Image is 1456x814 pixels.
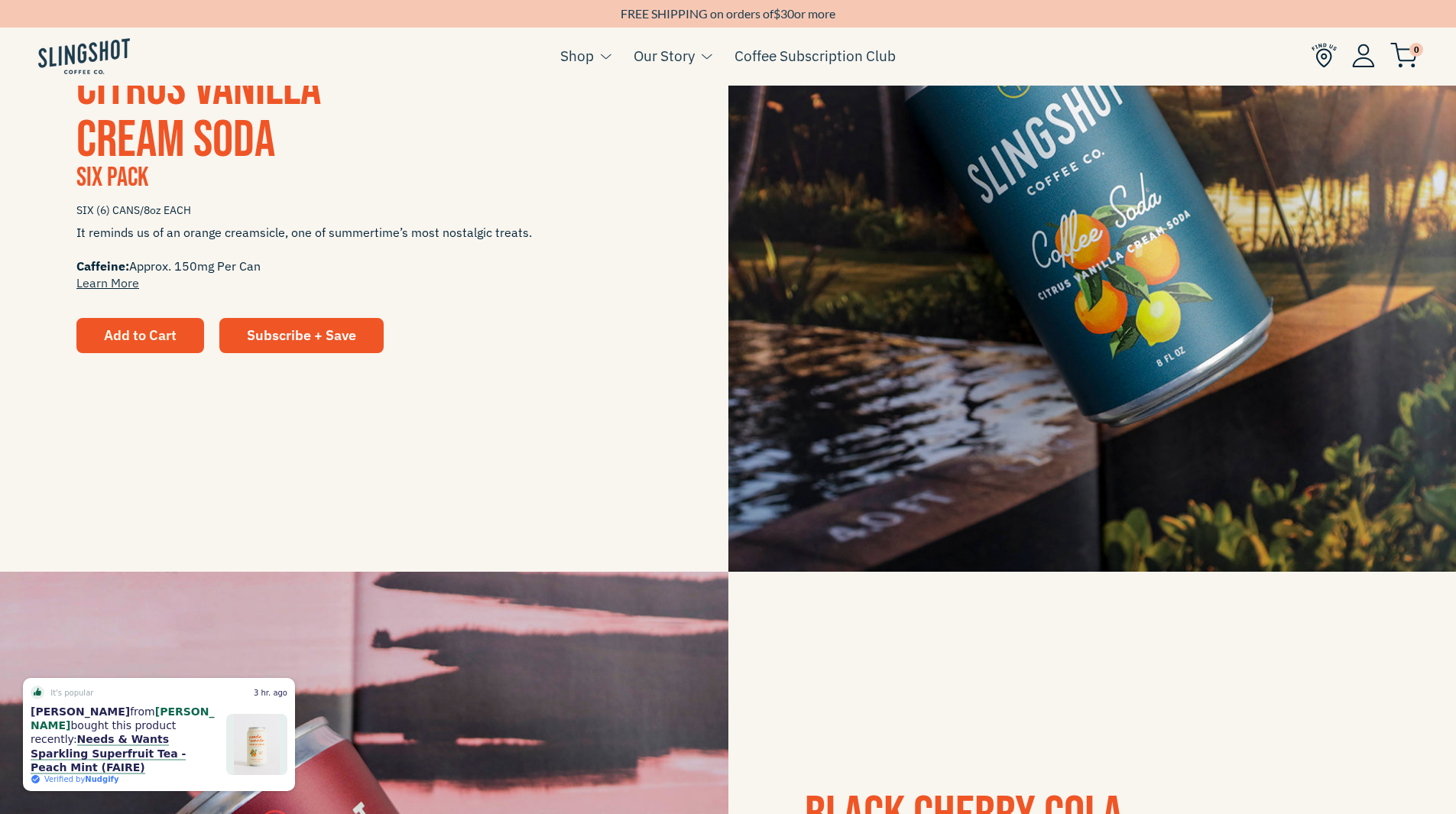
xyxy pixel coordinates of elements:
img: Account [1352,44,1375,67]
a: Subscribe + Save [219,318,384,353]
span: 30 [780,6,794,21]
span: 0 [1409,43,1423,57]
span: SIX (6) CANS/8oz EACH [76,197,652,224]
img: cart [1390,43,1418,68]
button: Add to Cart [76,318,204,353]
a: CITRUS VANILLACREAM SODA [76,57,321,171]
span: It reminds us of an orange creamsicle, one of summertime’s most nostalgic treats. Approx. 150mg P... [76,224,652,291]
img: Find Us [1312,43,1337,68]
span: Subscribe + Save [247,326,356,344]
span: Six Pack [76,161,148,194]
a: Our Story [634,44,695,67]
a: 0 [1390,47,1418,65]
span: Caffeine: [76,258,129,274]
span: $ [773,6,780,21]
a: Learn More [76,275,139,290]
a: Coffee Subscription Club [734,44,896,67]
span: CITRUS VANILLA CREAM SODA [76,57,321,171]
a: Shop [560,44,594,67]
span: Add to Cart [104,326,177,344]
